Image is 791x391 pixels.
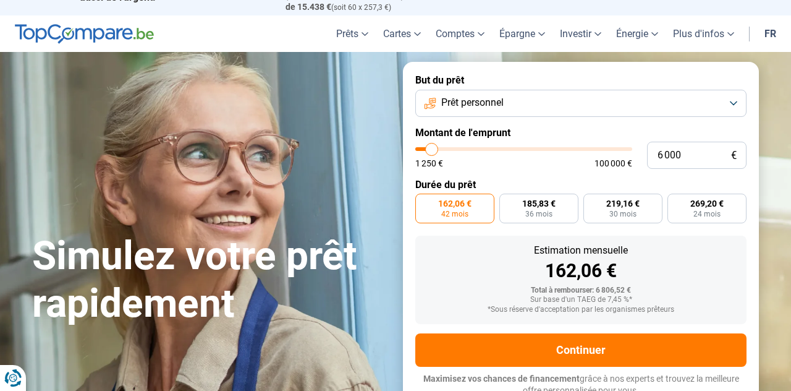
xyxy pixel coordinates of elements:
button: Continuer [415,333,747,367]
span: Maximisez vos chances de financement [423,374,580,384]
img: TopCompare [15,24,154,44]
div: 162,06 € [425,262,737,280]
label: But du prêt [415,74,747,86]
span: 100 000 € [594,159,632,168]
span: 185,83 € [522,199,556,208]
div: *Sous réserve d'acceptation par les organismes prêteurs [425,306,737,314]
span: 42 mois [441,210,468,218]
a: Énergie [609,15,666,52]
label: Durée du prêt [415,179,747,191]
h1: Simulez votre prêt rapidement [32,233,388,328]
div: Total à rembourser: 6 806,52 € [425,286,737,295]
span: € [731,150,737,161]
a: fr [757,15,784,52]
span: 219,16 € [606,199,640,208]
div: Sur base d'un TAEG de 7,45 %* [425,296,737,304]
a: Cartes [376,15,428,52]
span: 30 mois [609,210,637,218]
span: 1 250 € [415,159,443,168]
span: Prêt personnel [441,96,504,110]
span: 24 mois [693,210,721,218]
a: Plus d'infos [666,15,742,52]
span: 36 mois [525,210,552,218]
a: Comptes [428,15,492,52]
a: Investir [552,15,609,52]
a: Épargne [492,15,552,52]
div: Estimation mensuelle [425,246,737,256]
a: Prêts [329,15,376,52]
button: Prêt personnel [415,90,747,117]
span: 162,06 € [438,199,472,208]
label: Montant de l'emprunt [415,127,747,139]
span: 269,20 € [690,199,724,208]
